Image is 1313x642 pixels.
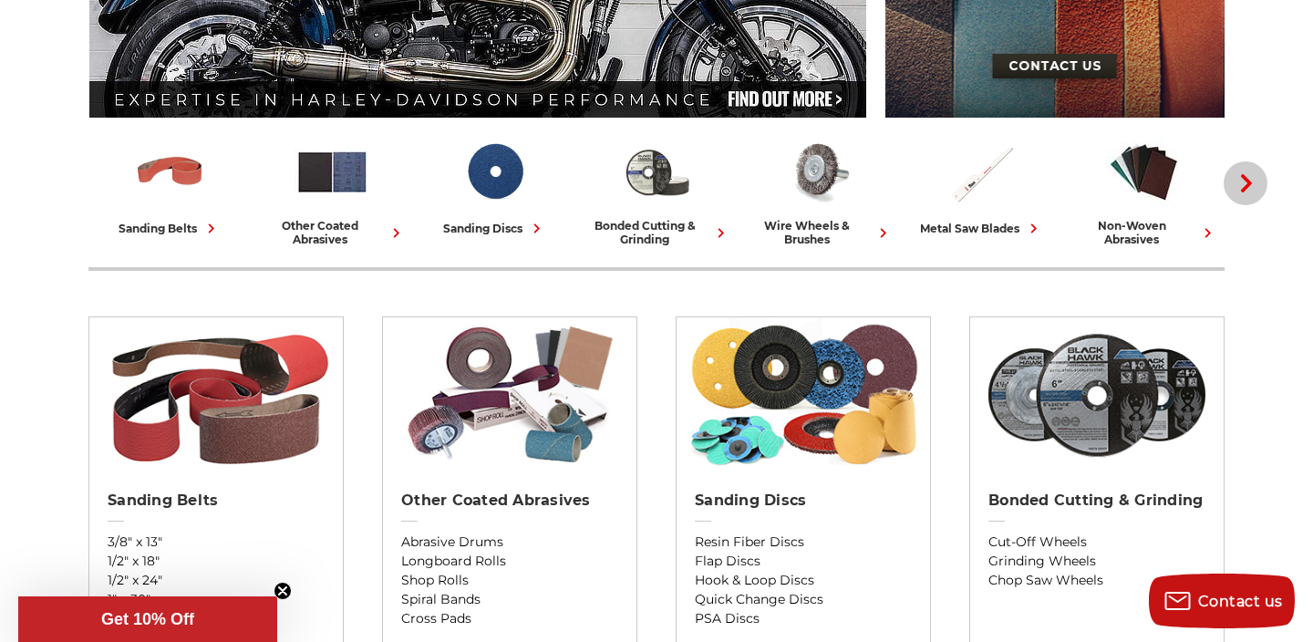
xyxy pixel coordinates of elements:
[1070,134,1217,246] a: non-woven abrasives
[745,219,893,246] div: wire wheels & brushes
[108,590,325,609] a: 1" x 30"
[1149,574,1295,628] button: Contact us
[457,134,532,210] img: Sanding Discs
[108,571,325,590] a: 1/2" x 24"
[108,492,325,510] h2: Sanding Belts
[686,317,922,472] img: Sanding Discs
[258,134,406,246] a: other coated abrasives
[988,571,1205,590] a: Chop Saw Wheels
[98,317,335,472] img: Sanding Belts
[401,533,618,552] a: Abrasive Drums
[781,134,857,210] img: Wire Wheels & Brushes
[944,134,1019,210] img: Metal Saw Blades
[274,582,292,600] button: Close teaser
[695,571,912,590] a: Hook & Loop Discs
[695,590,912,609] a: Quick Change Discs
[583,134,730,246] a: bonded cutting & grinding
[108,552,325,571] a: 1/2" x 18"
[401,492,618,510] h2: Other Coated Abrasives
[1198,593,1283,610] span: Contact us
[401,590,618,609] a: Spiral Bands
[96,134,243,238] a: sanding belts
[695,533,912,552] a: Resin Fiber Discs
[1224,161,1267,205] button: Next
[988,552,1205,571] a: Grinding Wheels
[745,134,893,246] a: wire wheels & brushes
[1106,134,1182,210] img: Non-woven Abrasives
[920,219,1043,238] div: metal saw blades
[392,317,628,472] img: Other Coated Abrasives
[119,219,221,238] div: sanding belts
[295,134,370,210] img: Other Coated Abrasives
[695,609,912,628] a: PSA Discs
[988,533,1205,552] a: Cut-Off Wheels
[583,219,730,246] div: bonded cutting & grinding
[443,219,546,238] div: sanding discs
[979,317,1215,472] img: Bonded Cutting & Grinding
[258,219,406,246] div: other coated abrasives
[420,134,568,238] a: sanding discs
[1070,219,1217,246] div: non-woven abrasives
[988,492,1205,510] h2: Bonded Cutting & Grinding
[18,596,277,642] div: Get 10% OffClose teaser
[695,492,912,510] h2: Sanding Discs
[619,134,695,210] img: Bonded Cutting & Grinding
[401,609,618,628] a: Cross Pads
[101,610,194,628] span: Get 10% Off
[907,134,1055,238] a: metal saw blades
[401,552,618,571] a: Longboard Rolls
[108,533,325,552] a: 3/8" x 13"
[695,552,912,571] a: Flap Discs
[401,571,618,590] a: Shop Rolls
[132,134,208,210] img: Sanding Belts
